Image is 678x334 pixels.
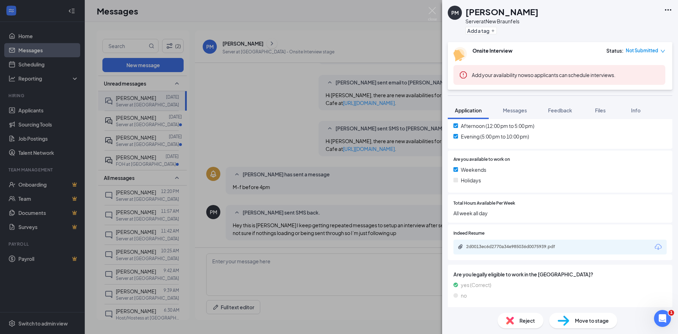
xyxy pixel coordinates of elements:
div: Status : [606,47,624,54]
span: 1 [668,310,674,316]
iframe: Intercom live chat [654,310,671,327]
span: Not Submitted [626,47,658,54]
svg: Ellipses [664,6,672,14]
button: Add your availability now [472,71,528,78]
span: Move to stage [575,317,609,324]
span: Holidays [461,176,481,184]
span: Reject [519,317,535,324]
span: down [660,49,665,54]
span: no [461,292,467,299]
span: Are you available to work on [453,156,510,163]
a: Paperclip2d0013ec6d2770a34e985036d0075939.pdf [458,244,572,251]
span: Messages [503,107,527,113]
div: PM [451,9,459,16]
svg: Plus [491,29,495,33]
span: Application [455,107,482,113]
span: Files [595,107,606,113]
span: yes (Correct) [461,281,491,289]
span: Are you legally eligible to work in the [GEOGRAPHIC_DATA]? [453,270,667,278]
svg: Download [654,243,662,251]
div: 2d0013ec6d2770a34e985036d0075939.pdf [466,244,565,250]
span: Afternoon (12:00 pm to 5:00 pm) [461,122,534,130]
button: PlusAdd a tag [465,27,497,34]
span: Weekends [461,166,486,174]
h1: [PERSON_NAME] [465,6,539,18]
span: Total Hours Available Per Week [453,200,515,207]
svg: Paperclip [458,244,463,250]
span: Evening (5:00 pm to 10:00 pm) [461,133,529,140]
b: Onsite Interview [472,47,512,54]
span: All week all day [453,209,667,217]
span: so applicants can schedule interviews. [472,72,615,78]
span: Info [631,107,641,113]
span: Feedback [548,107,572,113]
span: Indeed Resume [453,230,484,237]
div: Server at New Braunfels [465,18,539,25]
svg: Error [459,71,468,79]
